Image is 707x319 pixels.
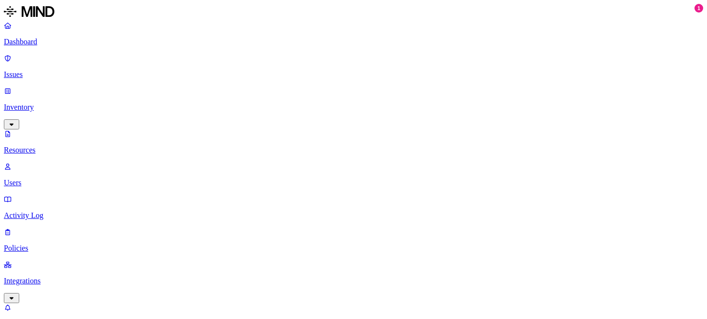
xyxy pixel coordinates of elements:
p: Resources [4,146,703,154]
a: Dashboard [4,21,703,46]
p: Issues [4,70,703,79]
a: Issues [4,54,703,79]
p: Activity Log [4,211,703,220]
a: Activity Log [4,195,703,220]
a: Integrations [4,260,703,302]
p: Policies [4,244,703,253]
div: 1 [694,4,703,13]
a: Users [4,162,703,187]
a: Resources [4,129,703,154]
p: Inventory [4,103,703,112]
p: Dashboard [4,38,703,46]
p: Integrations [4,277,703,285]
p: Users [4,179,703,187]
a: MIND [4,4,703,21]
a: Policies [4,228,703,253]
a: Inventory [4,87,703,128]
img: MIND [4,4,54,19]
